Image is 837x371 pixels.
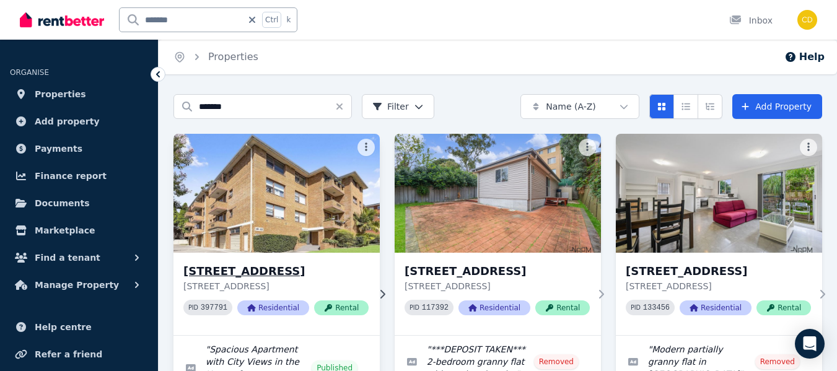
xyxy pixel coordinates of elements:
[698,94,722,119] button: Expanded list view
[35,320,92,334] span: Help centre
[262,12,281,28] span: Ctrl
[795,329,825,359] div: Open Intercom Messenger
[10,342,148,367] a: Refer a friend
[10,218,148,243] a: Marketplace
[546,100,596,113] span: Name (A-Z)
[10,136,148,161] a: Payments
[626,263,811,280] h3: [STREET_ADDRESS]
[188,304,198,311] small: PID
[458,300,530,315] span: Residential
[680,300,752,315] span: Residential
[314,300,369,315] span: Rental
[372,100,409,113] span: Filter
[357,139,375,156] button: More options
[729,14,773,27] div: Inbox
[169,131,385,256] img: 1/10 Banksia Rd, Caringbah
[35,277,119,292] span: Manage Property
[649,94,722,119] div: View options
[10,109,148,134] a: Add property
[10,273,148,297] button: Manage Property
[732,94,822,119] a: Add Property
[673,94,698,119] button: Compact list view
[10,68,49,77] span: ORGANISE
[579,139,596,156] button: More options
[362,94,434,119] button: Filter
[35,168,107,183] span: Finance report
[631,304,641,311] small: PID
[395,134,601,253] img: 30B Wolli Creek Road, Banksia
[626,280,811,292] p: [STREET_ADDRESS]
[35,141,82,156] span: Payments
[10,315,148,339] a: Help centre
[335,94,352,119] button: Clear search
[183,280,369,292] p: [STREET_ADDRESS]
[405,280,590,292] p: [STREET_ADDRESS]
[616,134,822,335] a: 30B Wolli Creek Road, Banksia[STREET_ADDRESS][STREET_ADDRESS]PID 133456ResidentialRental
[159,40,273,74] nav: Breadcrumb
[10,82,148,107] a: Properties
[208,51,258,63] a: Properties
[10,164,148,188] a: Finance report
[422,303,449,312] code: 117392
[520,94,639,119] button: Name (A-Z)
[35,250,100,265] span: Find a tenant
[616,134,822,253] img: 30B Wolli Creek Road, Banksia
[395,134,601,335] a: 30B Wolli Creek Road, Banksia[STREET_ADDRESS][STREET_ADDRESS]PID 117392ResidentialRental
[797,10,817,30] img: Chris Dimitropoulos
[535,300,590,315] span: Rental
[643,303,670,312] code: 133456
[237,300,309,315] span: Residential
[800,139,817,156] button: More options
[35,347,102,362] span: Refer a friend
[35,223,95,238] span: Marketplace
[35,114,100,129] span: Add property
[173,134,380,335] a: 1/10 Banksia Rd, Caringbah[STREET_ADDRESS][STREET_ADDRESS]PID 397791ResidentialRental
[756,300,811,315] span: Rental
[286,15,291,25] span: k
[35,87,86,102] span: Properties
[784,50,825,64] button: Help
[649,94,674,119] button: Card view
[35,196,90,211] span: Documents
[10,245,148,270] button: Find a tenant
[405,263,590,280] h3: [STREET_ADDRESS]
[20,11,104,29] img: RentBetter
[10,191,148,216] a: Documents
[410,304,419,311] small: PID
[201,303,227,312] code: 397791
[183,263,369,280] h3: [STREET_ADDRESS]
